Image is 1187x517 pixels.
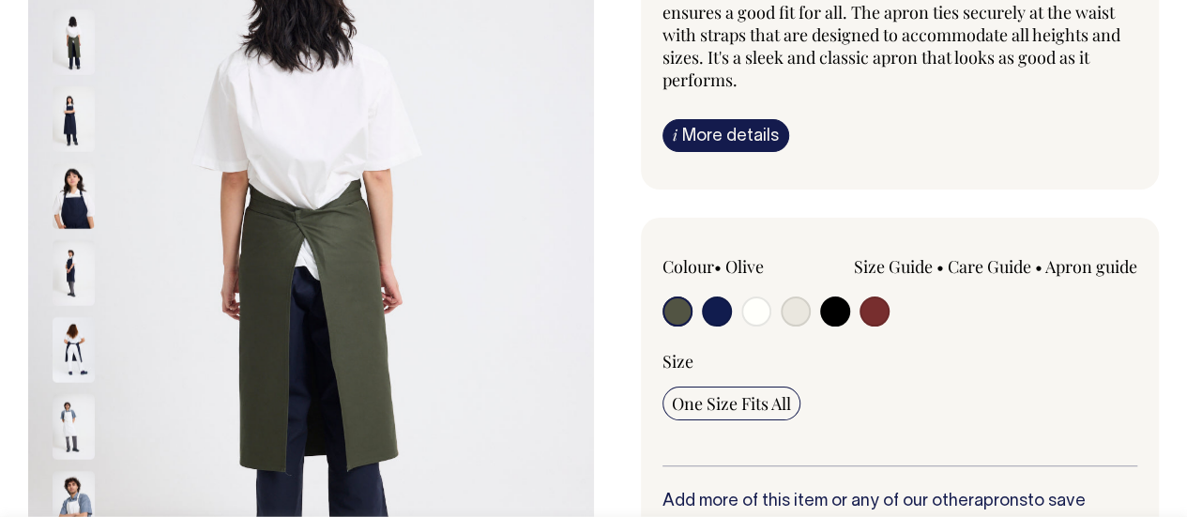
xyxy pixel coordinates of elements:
[53,316,95,382] img: dark-navy
[936,255,944,278] span: •
[53,85,95,151] img: dark-navy
[974,494,1027,509] a: aprons
[854,255,933,278] a: Size Guide
[662,350,1138,373] div: Size
[53,239,95,305] img: dark-navy
[662,387,800,420] input: One Size Fits All
[672,392,791,415] span: One Size Fits All
[53,393,95,459] img: off-white
[714,255,722,278] span: •
[725,255,764,278] label: Olive
[662,119,789,152] a: iMore details
[662,493,1138,511] h6: Add more of this item or any of our other to save
[662,255,853,278] div: Colour
[53,8,95,74] img: olive
[673,125,677,144] span: i
[948,255,1031,278] a: Care Guide
[53,162,95,228] img: dark-navy
[1045,255,1137,278] a: Apron guide
[1035,255,1042,278] span: •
